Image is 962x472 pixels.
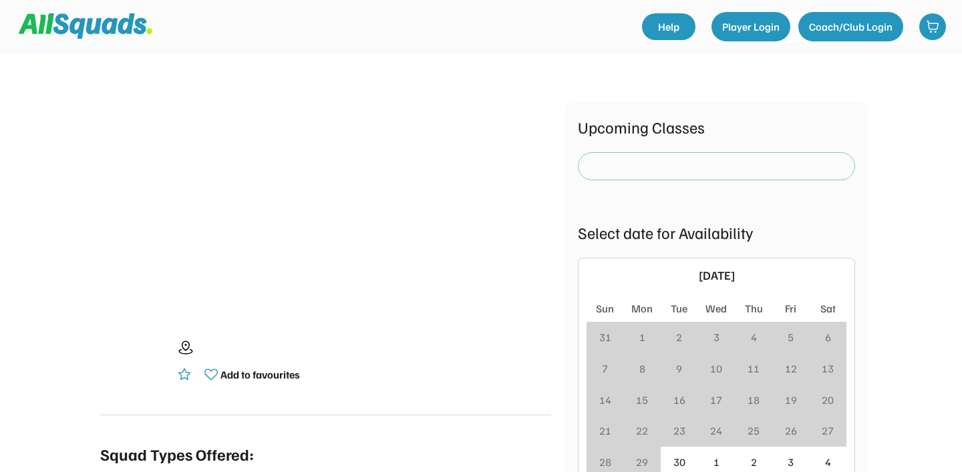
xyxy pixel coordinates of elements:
[639,361,645,377] div: 8
[578,115,855,139] div: Upcoming Classes
[578,220,855,244] div: Select date for Availability
[713,329,719,345] div: 3
[636,392,648,408] div: 15
[822,423,834,439] div: 27
[710,361,722,377] div: 10
[788,329,794,345] div: 5
[602,361,608,377] div: 7
[822,361,834,377] div: 13
[710,392,722,408] div: 17
[713,454,719,470] div: 1
[705,300,727,316] div: Wed
[599,329,611,345] div: 31
[788,454,794,470] div: 3
[599,423,611,439] div: 21
[822,392,834,408] div: 20
[798,12,903,41] button: Coach/Club Login
[751,454,757,470] div: 2
[748,392,760,408] div: 18
[745,300,763,316] div: Thu
[785,423,797,439] div: 26
[639,329,645,345] div: 1
[599,392,611,408] div: 14
[631,300,653,316] div: Mon
[142,101,510,301] img: yH5BAEAAAAALAAAAAABAAEAAAIBRAA7
[599,454,611,470] div: 28
[671,300,687,316] div: Tue
[673,423,685,439] div: 23
[751,329,757,345] div: 4
[220,367,300,383] div: Add to favourites
[636,423,648,439] div: 22
[19,13,152,39] img: Squad%20Logo.svg
[825,454,831,470] div: 4
[676,329,682,345] div: 2
[596,300,614,316] div: Sun
[785,392,797,408] div: 19
[711,12,790,41] button: Player Login
[785,361,797,377] div: 12
[748,361,760,377] div: 11
[642,13,695,40] a: Help
[673,392,685,408] div: 16
[926,20,939,33] img: shopping-cart-01%20%281%29.svg
[636,454,648,470] div: 29
[609,266,824,284] div: [DATE]
[676,361,682,377] div: 9
[710,423,722,439] div: 24
[100,328,167,395] img: yH5BAEAAAAALAAAAAABAAEAAAIBRAA7
[748,423,760,439] div: 25
[100,442,254,466] div: Squad Types Offered:
[820,300,836,316] div: Sat
[673,454,685,470] div: 30
[825,329,831,345] div: 6
[785,300,796,316] div: Fri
